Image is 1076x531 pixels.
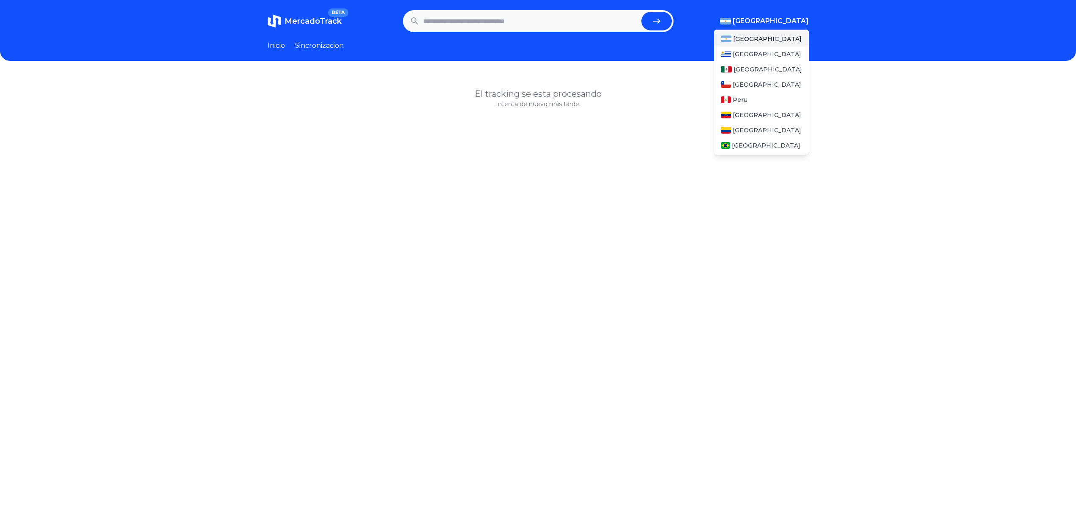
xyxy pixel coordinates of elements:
[733,50,801,58] span: [GEOGRAPHIC_DATA]
[733,126,801,134] span: [GEOGRAPHIC_DATA]
[285,16,342,26] span: MercadoTrack
[733,35,802,43] span: [GEOGRAPHIC_DATA]
[721,51,731,57] img: Uruguay
[720,16,809,26] button: [GEOGRAPHIC_DATA]
[721,142,731,149] img: Brasil
[733,80,801,89] span: [GEOGRAPHIC_DATA]
[721,36,732,42] img: Argentina
[714,47,809,62] a: Uruguay[GEOGRAPHIC_DATA]
[721,81,731,88] img: Chile
[734,65,802,74] span: [GEOGRAPHIC_DATA]
[328,8,348,17] span: BETA
[714,123,809,138] a: Colombia[GEOGRAPHIC_DATA]
[268,100,809,108] p: Intenta de nuevo más tarde.
[714,31,809,47] a: Argentina[GEOGRAPHIC_DATA]
[268,41,285,51] a: Inicio
[714,107,809,123] a: Venezuela[GEOGRAPHIC_DATA]
[733,111,801,119] span: [GEOGRAPHIC_DATA]
[714,138,809,153] a: Brasil[GEOGRAPHIC_DATA]
[268,88,809,100] h1: El tracking se esta procesando
[714,77,809,92] a: Chile[GEOGRAPHIC_DATA]
[732,141,800,150] span: [GEOGRAPHIC_DATA]
[268,14,281,28] img: MercadoTrack
[714,62,809,77] a: Mexico[GEOGRAPHIC_DATA]
[721,66,732,73] img: Mexico
[733,96,747,104] span: Peru
[268,14,342,28] a: MercadoTrackBETA
[295,41,344,51] a: Sincronizacion
[721,112,731,118] img: Venezuela
[714,92,809,107] a: PeruPeru
[721,96,731,103] img: Peru
[721,127,731,134] img: Colombia
[720,18,731,25] img: Argentina
[733,16,809,26] span: [GEOGRAPHIC_DATA]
